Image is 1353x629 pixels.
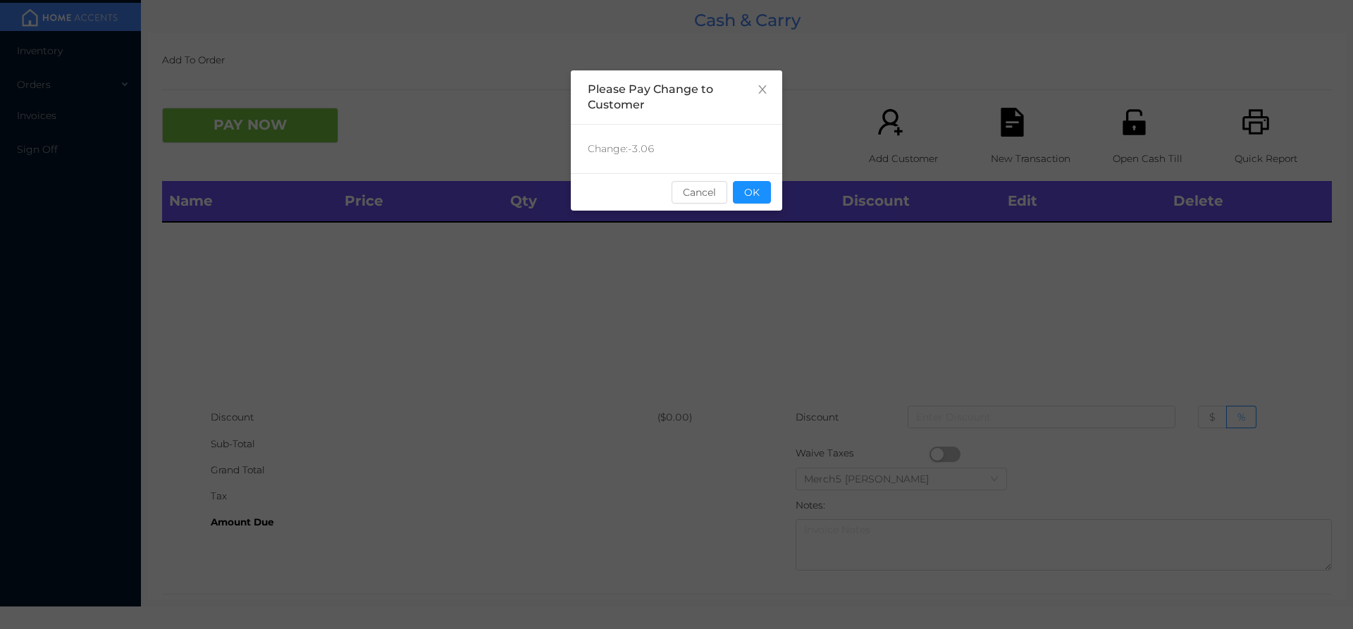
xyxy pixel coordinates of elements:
div: Please Pay Change to Customer [588,82,765,113]
button: Cancel [672,181,727,204]
button: OK [733,181,771,204]
i: icon: close [757,84,768,95]
div: Change: -3.06 [571,125,782,173]
button: Close [743,70,782,110]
